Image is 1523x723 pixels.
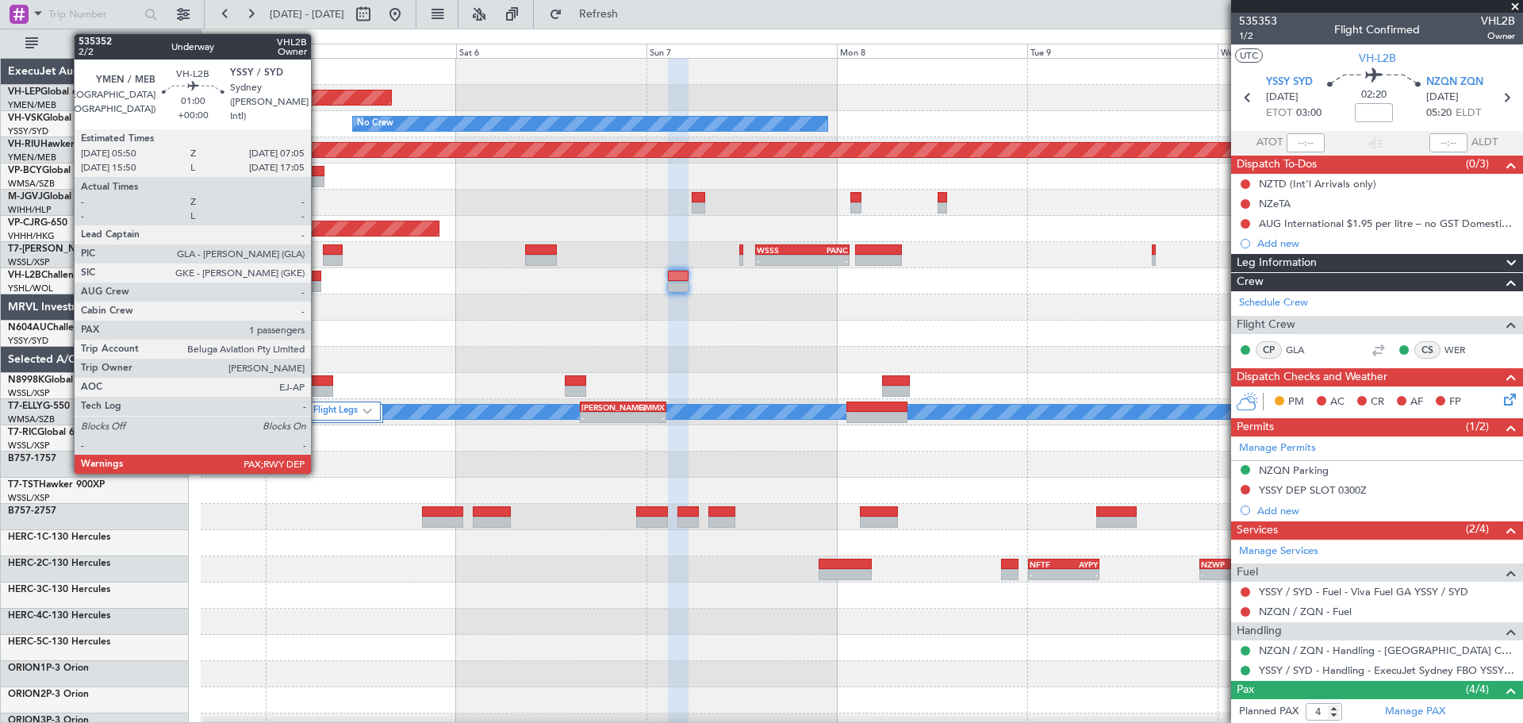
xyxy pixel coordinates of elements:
a: ORION2P-3 Orion [8,690,89,699]
span: Pax [1237,681,1254,699]
span: Permits [1237,418,1274,436]
div: Fri 5 [266,44,456,58]
img: arrow-gray.svg [363,408,372,414]
div: Sat 6 [456,44,646,58]
a: WMSA/SZB [8,413,55,425]
div: - [1064,570,1098,579]
span: AC [1330,394,1345,410]
div: NZQN Parking [1259,463,1329,477]
input: --:-- [1287,133,1325,152]
span: HERC-5 [8,637,42,647]
span: Dispatch To-Dos [1237,156,1317,174]
div: Flight Confirmed [1334,21,1420,38]
div: NZWP [1201,560,1232,569]
a: WSSL/XSP [8,440,50,452]
span: VH-LEP [8,87,40,97]
a: T7-[PERSON_NAME]Global 7500 [8,244,154,254]
a: M-JGVJGlobal 5000 [8,192,97,202]
button: Refresh [542,2,637,27]
span: HERC-2 [8,559,42,568]
label: 2 Flight Legs [305,405,363,418]
a: Manage Services [1239,544,1318,560]
span: Crew [1237,273,1264,291]
span: Dispatch Checks and Weather [1237,368,1387,386]
a: YSSY / SYD - Handling - ExecuJet Sydney FBO YSSY / SYD [1259,663,1515,677]
div: NZeTA [1259,197,1291,210]
div: CP [1256,341,1282,359]
a: T7-RICGlobal 6000 [8,428,91,437]
a: HERC-3C-130 Hercules [8,585,110,594]
span: YSSY SYD [1266,75,1313,90]
a: HERC-2C-130 Hercules [8,559,110,568]
a: WMSA/SZB [8,178,55,190]
div: - [1030,570,1064,579]
span: [DATE] - [DATE] [270,7,344,21]
span: PM [1288,394,1304,410]
div: - [623,413,665,422]
span: N604AU [8,323,47,333]
a: WSSL/XSP [8,256,50,268]
span: [DATE] [1266,90,1299,106]
span: ETOT [1266,106,1292,121]
div: AYPY [1064,560,1098,569]
a: NZQN / ZQN - Handling - [GEOGRAPHIC_DATA] Corporate Jet Services NZQN / ZQN [1259,644,1515,657]
span: 1/2 [1239,29,1277,43]
span: Fuel [1237,563,1258,582]
label: Planned PAX [1239,704,1299,720]
div: Wed 10 [1218,44,1408,58]
a: VHHH/HKG [8,230,55,242]
div: GMMX [623,402,665,412]
span: T7-TST [8,480,39,490]
div: YSSY DEP SLOT 0300Z [1259,483,1367,497]
span: (2/4) [1466,521,1489,537]
span: VH-RIU [8,140,40,149]
span: N8998K [8,375,44,385]
a: YSSY/SYD [8,335,48,347]
div: Sun 7 [646,44,837,58]
span: CR [1371,394,1384,410]
span: Refresh [566,9,632,20]
div: Mon 8 [837,44,1027,58]
a: VH-VSKGlobal Express XRS [8,113,130,123]
a: N8998KGlobal 6000 [8,375,98,385]
div: AUG International $1.95 per litre – no GST Domestic $2.10 per litre plus GST [1259,217,1515,230]
span: ORION2 [8,690,46,699]
a: VP-BCYGlobal 5000 [8,166,96,175]
a: Schedule Crew [1239,295,1308,311]
span: ELDT [1456,106,1481,121]
div: CS [1414,341,1441,359]
span: AF [1410,394,1423,410]
a: HERC-5C-130 Hercules [8,637,110,647]
div: Add new [1257,504,1515,517]
span: 535353 [1239,13,1277,29]
a: HERC-4C-130 Hercules [8,611,110,621]
a: NZQN / ZQN - Fuel [1259,605,1352,618]
div: Tue 9 [1027,44,1218,58]
a: B757-1757 [8,454,56,463]
span: ATOT [1256,135,1283,151]
div: [DATE] [204,32,231,45]
div: No Crew [357,112,393,136]
span: T7-RIC [8,428,37,437]
input: Trip Number [48,2,140,26]
a: VP-CJRG-650 [8,218,67,228]
div: Add new [1257,237,1515,250]
div: WSSS [757,245,802,255]
div: - [581,413,623,422]
span: (0/3) [1466,156,1489,172]
a: B757-2757 [8,506,56,516]
a: T7-ELLYG-550 [8,402,70,411]
span: VHL2B [1481,13,1515,29]
a: YSSY / SYD - Fuel - Viva Fuel GA YSSY / SYD [1259,585,1468,598]
span: Owner [1481,29,1515,43]
span: B757-1 [8,454,40,463]
a: WSSL/XSP [8,387,50,399]
span: [DATE] [1426,90,1459,106]
span: Services [1237,521,1278,540]
a: YMEN/MEB [8,152,56,163]
span: M-JGVJ [8,192,43,202]
div: - [757,256,802,265]
span: VH-L2B [8,271,41,280]
span: NZQN ZQN [1426,75,1483,90]
span: Flight Crew [1237,316,1295,334]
